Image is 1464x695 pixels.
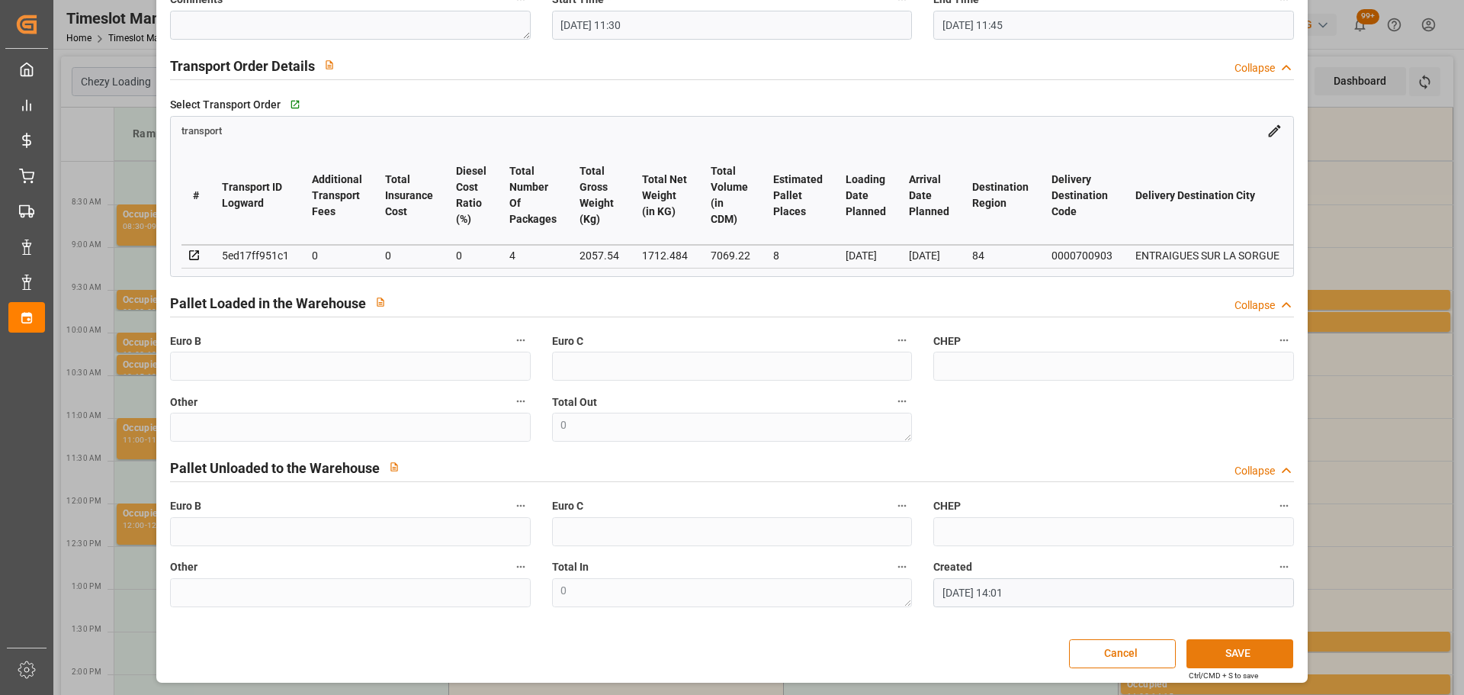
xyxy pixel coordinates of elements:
[552,498,583,514] span: Euro C
[511,557,531,577] button: Other
[1234,463,1275,479] div: Collapse
[1291,146,1353,245] th: Number of Full Pallets
[1274,330,1294,350] button: CHEP
[222,246,289,265] div: 5ed17ff951c1
[552,333,583,349] span: Euro C
[579,246,619,265] div: 2057.54
[210,146,300,245] th: Transport ID Logward
[380,452,409,481] button: View description
[170,498,201,514] span: Euro B
[892,496,912,516] button: Euro C
[456,246,486,265] div: 0
[170,559,197,575] span: Other
[773,246,823,265] div: 8
[631,146,699,245] th: Total Net Weight (in KG)
[892,330,912,350] button: Euro C
[961,146,1040,245] th: Destination Region
[181,124,222,136] a: transport
[511,496,531,516] button: Euro B
[170,97,281,113] span: Select Transport Order
[374,146,445,245] th: Total Insurance Cost
[1135,246,1279,265] div: ENTRAIGUES SUR LA SORGUE
[170,333,201,349] span: Euro B
[972,246,1029,265] div: 84
[1069,639,1176,668] button: Cancel
[445,146,498,245] th: Diesel Cost Ratio (%)
[170,293,366,314] h2: Pallet Loaded in the Warehouse
[1234,60,1275,76] div: Collapse
[509,246,557,265] div: 4
[552,394,597,410] span: Total Out
[170,56,315,76] h2: Transport Order Details
[909,246,949,265] div: [DATE]
[1274,496,1294,516] button: CHEP
[1040,146,1124,245] th: Delivery Destination Code
[315,50,344,79] button: View description
[933,578,1293,607] input: DD-MM-YYYY HH:MM
[1189,670,1258,681] div: Ctrl/CMD + S to save
[1051,246,1112,265] div: 0000700903
[552,11,912,40] input: DD-MM-YYYY HH:MM
[181,125,222,137] span: transport
[568,146,631,245] th: Total Gross Weight (Kg)
[897,146,961,245] th: Arrival Date Planned
[1186,639,1293,668] button: SAVE
[711,246,750,265] div: 7069.22
[511,391,531,411] button: Other
[498,146,568,245] th: Total Number Of Packages
[933,333,961,349] span: CHEP
[892,557,912,577] button: Total In
[511,330,531,350] button: Euro B
[170,394,197,410] span: Other
[552,559,589,575] span: Total In
[300,146,374,245] th: Additional Transport Fees
[1124,146,1291,245] th: Delivery Destination City
[552,413,912,442] textarea: 0
[181,146,210,245] th: #
[552,578,912,607] textarea: 0
[699,146,762,245] th: Total Volume (in CDM)
[933,498,961,514] span: CHEP
[312,246,362,265] div: 0
[170,458,380,478] h2: Pallet Unloaded to the Warehouse
[366,288,395,317] button: View description
[642,246,688,265] div: 1712.484
[1274,557,1294,577] button: Created
[933,559,972,575] span: Created
[385,246,433,265] div: 0
[892,391,912,411] button: Total Out
[834,146,897,245] th: Loading Date Planned
[846,246,886,265] div: [DATE]
[933,11,1293,40] input: DD-MM-YYYY HH:MM
[762,146,834,245] th: Estimated Pallet Places
[1234,298,1275,314] div: Collapse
